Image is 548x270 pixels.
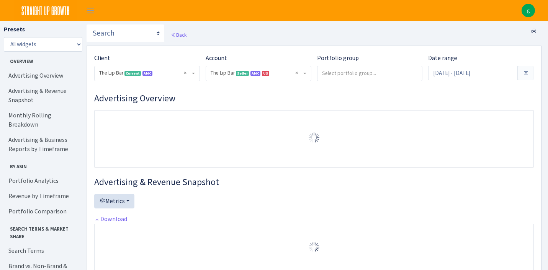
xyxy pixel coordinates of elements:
a: Advertising Overview [4,68,80,83]
a: Revenue by Timeframe [4,189,80,204]
span: Overview [4,55,80,65]
a: Advertising & Revenue Snapshot [4,83,80,108]
a: Search Terms [4,243,80,259]
img: Preloader [308,241,320,253]
button: Metrics [94,194,134,208]
a: Portfolio Analytics [4,173,80,189]
label: Date range [428,54,457,63]
span: By ASIN [4,160,80,170]
label: Account [206,54,227,63]
span: Amazon Marketing Cloud [250,71,260,76]
input: Select portfolio group... [317,66,422,80]
label: Portfolio group [317,54,359,63]
span: Remove all items [295,69,298,77]
span: The Lip Bar <span class="badge badge-success">Current</span><span class="badge badge-primary" dat... [99,69,190,77]
span: Seller [236,71,249,76]
span: Amazon Marketing Cloud [142,71,152,76]
button: Toggle navigation [81,4,100,17]
label: Presets [4,25,25,34]
h3: Widget #2 [94,177,534,188]
span: The Lip Bar <span class="badge badge-success">Seller</span><span class="badge badge-primary" data... [206,66,311,81]
a: Monthly Rolling Breakdown [4,108,80,132]
a: Download [94,215,127,223]
a: g [522,4,535,17]
a: Advertising & Business Reports by Timeframe [4,132,80,157]
span: Search Terms & Market Share [4,222,80,240]
span: The Lip Bar <span class="badge badge-success">Seller</span><span class="badge badge-primary" data... [211,69,302,77]
a: Back [171,31,186,38]
a: Portfolio Comparison [4,204,80,219]
h3: Widget #1 [94,93,534,104]
span: Remove all items [184,69,186,77]
img: Preloader [308,132,320,144]
span: US [262,71,269,76]
span: Current [124,71,141,76]
span: The Lip Bar <span class="badge badge-success">Current</span><span class="badge badge-primary" dat... [95,66,200,81]
label: Client [94,54,110,63]
img: gina [522,4,535,17]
